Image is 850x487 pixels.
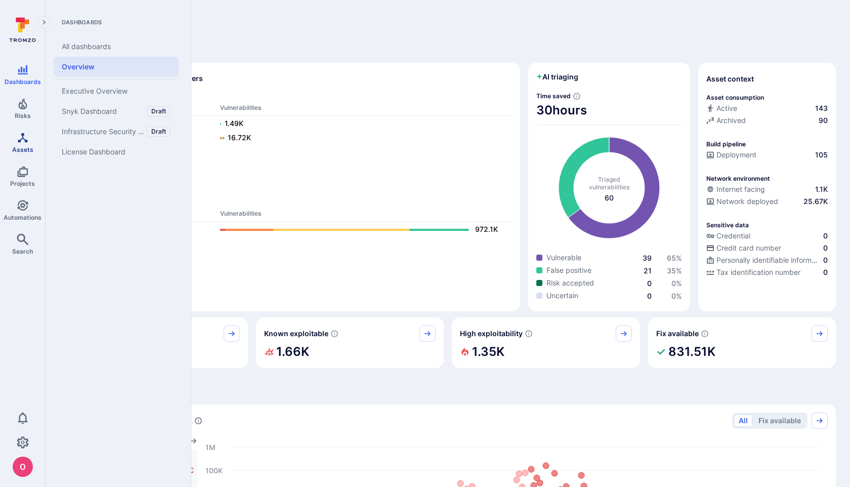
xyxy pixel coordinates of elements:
[220,224,502,236] a: 972.1K
[706,150,756,160] div: Deployment
[13,457,33,477] img: ACg8ocJcCe-YbLxGm5tc0PuNRxmgP8aEm0RBXn6duO8aeMVK9zjHhw=s96-c
[38,16,50,28] button: Expand navigation menu
[12,248,33,255] span: Search
[716,115,746,126] span: Archived
[546,253,581,263] span: Vulnerable
[667,254,682,262] a: 65%
[13,457,33,477] div: oleg malkov
[54,101,179,121] a: Snyk Dashboard
[605,193,614,203] span: total
[706,221,749,229] p: Sensitive data
[54,142,179,162] a: License Dashboard
[54,36,179,57] a: All dashboards
[706,231,828,243] div: Evidence indicative of handling user or service credentials
[546,278,594,288] span: Risk accepted
[228,133,251,142] text: 16.72K
[452,317,640,368] div: High exploitability
[573,92,581,100] svg: Estimated based on an average time of 30 mins needed to triage each vulnerability
[194,416,202,426] div: Number of vulnerabilities in status 'Open' 'Triaged' and 'In process' grouped by score
[536,72,578,82] h2: AI triaging
[706,243,828,253] a: Credit card number0
[220,118,502,130] a: 1.49K
[823,231,828,241] span: 0
[54,57,179,77] a: Overview
[68,92,512,99] span: Dev scanners
[706,94,764,101] p: Asset consumption
[546,291,578,301] span: Uncertain
[706,231,750,241] div: Credential
[264,329,328,339] span: Known exploitable
[40,18,48,27] i: Expand navigation menu
[706,243,781,253] div: Credit card number
[716,103,737,113] span: Active
[706,103,828,113] a: Active143
[460,329,523,339] span: High exploitability
[667,254,682,262] span: 65 %
[823,267,828,277] span: 0
[647,279,652,288] a: 0
[706,243,828,255] div: Evidence indicative of processing credit card numbers
[656,329,699,339] span: Fix available
[716,255,821,265] span: Personally identifiable information (PII)
[60,384,836,398] span: Prioritize
[205,466,223,475] text: 100K
[815,150,828,160] span: 105
[256,317,444,368] div: Known exploitable
[716,267,800,277] span: Tax identification number
[667,266,682,275] a: 35%
[706,175,770,182] p: Network environment
[671,292,682,300] a: 0%
[819,115,828,126] span: 90
[546,265,591,275] span: False positive
[716,231,750,241] span: Credential
[706,255,828,267] div: Evidence indicative of processing personally identifiable information
[716,196,778,207] span: Network deployed
[706,196,828,207] a: Network deployed25.67K
[589,176,629,191] span: Triaged vulnerabilities
[706,255,821,265] div: Personally identifiable information (PII)
[10,180,35,187] span: Projects
[147,106,171,116] div: Draft
[472,342,504,362] h2: 1.35K
[220,103,512,116] th: Vulnerabilities
[647,292,652,300] span: 0
[667,266,682,275] span: 35 %
[671,279,682,288] span: 0 %
[706,231,828,241] a: Credential0
[147,127,171,137] div: Draft
[706,115,828,128] div: Code repository is archived
[706,150,828,162] div: Configured deployment pipeline
[734,415,752,427] button: All
[815,103,828,113] span: 143
[54,18,179,26] span: Dashboards
[475,225,498,233] text: 972.1K
[4,214,41,221] span: Automations
[815,184,828,194] span: 1.1K
[276,342,309,362] h2: 1.66K
[706,184,765,194] div: Internet facing
[62,147,125,156] span: License Dashboard
[62,127,145,136] span: Infrastructure Security Overview
[706,255,828,265] a: Personally identifiable information (PII)0
[706,140,746,148] p: Build pipeline
[823,243,828,253] span: 0
[706,267,828,279] div: Evidence indicative of processing tax identification numbers
[643,254,652,262] span: 39
[525,330,533,338] svg: EPSS score ≥ 0.7
[536,102,682,118] span: 30 hours
[716,150,756,160] span: Deployment
[220,132,502,144] a: 16.72K
[803,196,828,207] span: 25.67K
[823,255,828,265] span: 0
[644,266,652,275] span: 21
[671,279,682,288] a: 0%
[706,184,828,194] a: Internet facing1.1K
[668,342,715,362] h2: 831.51K
[706,196,828,209] div: Evidence that the asset is packaged and deployed somewhere
[754,415,805,427] button: Fix available
[225,119,243,128] text: 1.49K
[15,112,31,119] span: Risks
[706,150,828,160] a: Deployment105
[706,103,737,113] div: Active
